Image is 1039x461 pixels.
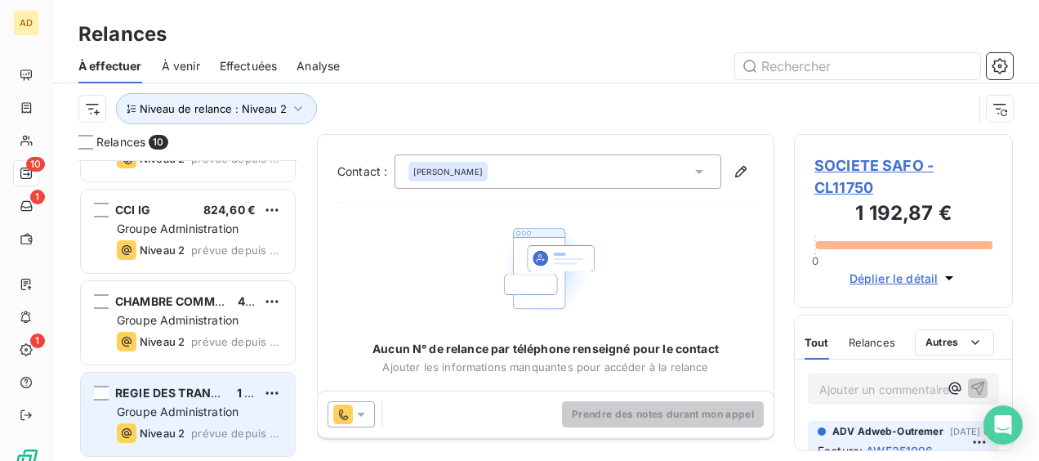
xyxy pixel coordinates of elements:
span: 1 [30,190,45,204]
span: 10 [149,135,167,150]
span: Niveau 2 [140,244,185,257]
span: ADV Adweb-Outremer [832,424,943,439]
span: Aucun N° de relance par téléphone renseigné pour le contact [372,341,719,357]
span: SOCIETE SAFO - CL11750 [814,154,992,199]
div: grid [78,160,297,461]
span: 1 [30,333,45,348]
span: Groupe Administration [117,405,239,418]
span: [PERSON_NAME] [413,166,483,177]
span: Relances [96,134,145,150]
span: REGIE DES TRANSPORTS DE [GEOGRAPHIC_DATA] (RTM) EPIC [115,386,466,400]
span: Facture : [818,442,863,459]
span: CCI IG [115,203,150,217]
span: [DATE] 08:16 [950,427,1008,436]
span: Tout [805,336,829,349]
button: Prendre des notes durant mon appel [562,401,764,427]
span: 0 [812,254,818,267]
span: Groupe Administration [117,313,239,327]
div: Open Intercom Messenger [983,405,1023,445]
span: Niveau de relance : Niveau 2 [140,102,287,115]
span: Niveau 2 [140,427,185,440]
input: Rechercher [735,53,980,79]
span: Ajouter les informations manquantes pour accéder à la relance [382,360,708,374]
button: Autres [915,329,994,356]
div: AD [13,10,39,36]
button: Déplier le détail [845,269,963,288]
span: 1 085,00 € [237,386,297,400]
span: Déplier le détail [849,270,939,287]
span: Niveau 2 [140,335,185,348]
span: prévue depuis hier [191,427,282,440]
img: Empty state [493,216,598,321]
span: CHAMBRE COMMERCE ET INDUSTRIE [GEOGRAPHIC_DATA] (CCIM) [115,294,493,308]
span: À venir [162,58,200,74]
span: prévue depuis hier [191,335,282,348]
span: 10 [26,157,45,172]
span: 4 882,50 € [238,294,301,308]
span: Effectuées [220,58,278,74]
span: Relances [849,336,895,349]
h3: Relances [78,20,167,49]
span: À effectuer [78,58,142,74]
label: Contact : [337,163,395,180]
span: prévue depuis hier [191,244,282,257]
span: 824,60 € [203,203,256,217]
span: Analyse [297,58,340,74]
button: Niveau de relance : Niveau 2 [116,93,317,124]
h3: 1 192,87 € [814,199,992,231]
span: Groupe Administration [117,222,239,235]
span: AWF251096 [866,442,933,459]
